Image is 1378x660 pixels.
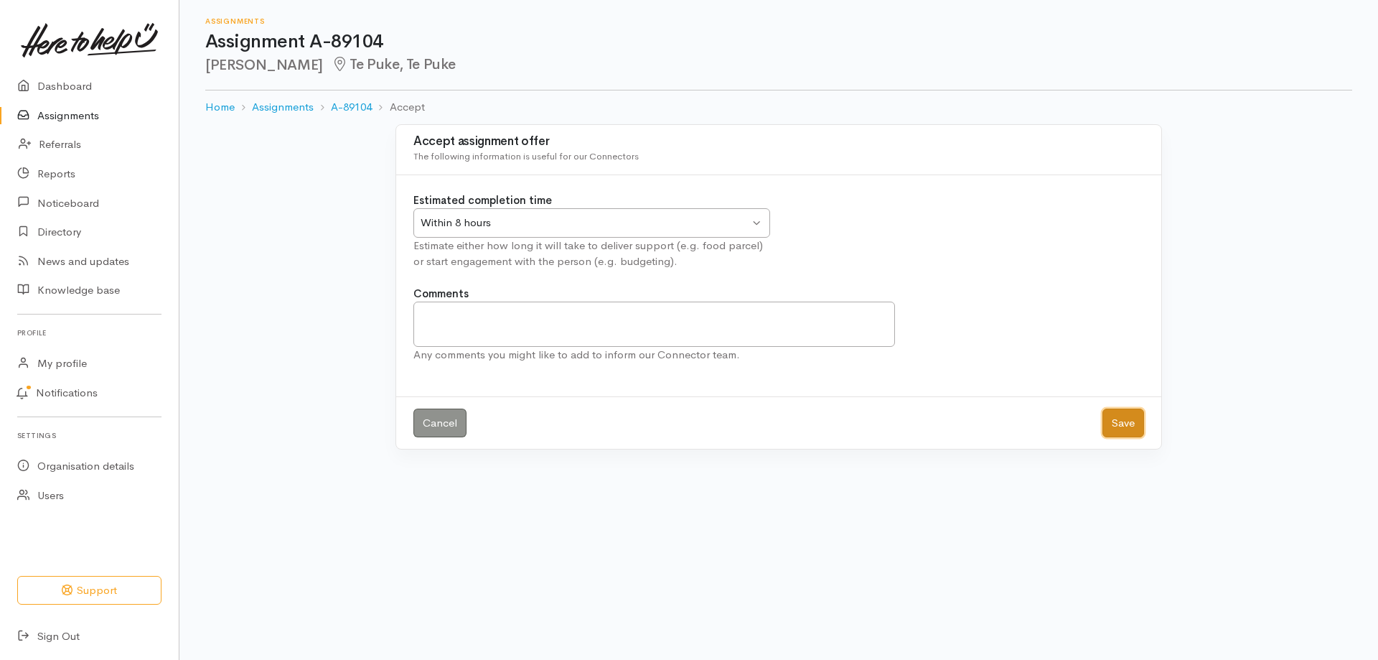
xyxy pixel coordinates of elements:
[205,99,235,116] a: Home
[331,99,372,116] a: A-89104
[413,409,467,438] a: Cancel
[205,90,1352,124] nav: breadcrumb
[205,17,1352,25] h6: Assignments
[332,55,456,73] span: Te Puke, Te Puke
[252,99,314,116] a: Assignments
[17,426,161,445] h6: Settings
[413,192,552,209] label: Estimated completion time
[413,347,895,363] div: Any comments you might like to add to inform our Connector team.
[413,238,770,270] div: Estimate either how long it will take to deliver support (e.g. food parcel) or start engagement w...
[413,135,1144,149] h3: Accept assignment offer
[413,150,639,162] span: The following information is useful for our Connectors
[421,215,749,231] div: Within 8 hours
[17,576,161,605] button: Support
[372,99,424,116] li: Accept
[17,323,161,343] h6: Profile
[413,286,469,302] label: Comments
[205,57,1352,73] h2: [PERSON_NAME]
[1102,409,1144,438] button: Save
[205,32,1352,52] h1: Assignment A-89104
